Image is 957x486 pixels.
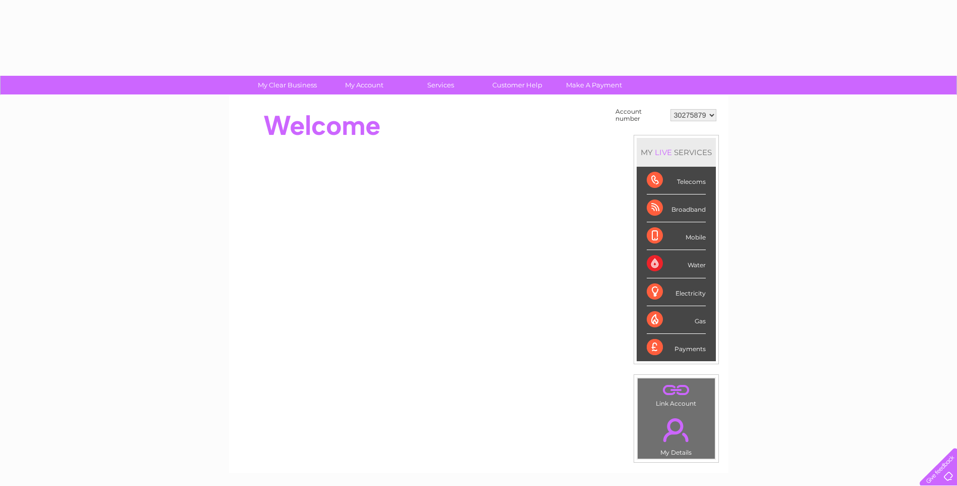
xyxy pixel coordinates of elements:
a: Customer Help [476,76,559,94]
div: Broadband [647,195,706,222]
div: Mobile [647,222,706,250]
a: . [640,381,712,399]
a: . [640,412,712,448]
div: Telecoms [647,167,706,195]
div: Electricity [647,278,706,306]
td: Account number [613,106,668,125]
div: Payments [647,334,706,361]
div: LIVE [653,148,674,157]
a: Make A Payment [552,76,636,94]
div: Gas [647,306,706,334]
td: Link Account [637,378,715,410]
a: My Clear Business [246,76,329,94]
td: My Details [637,410,715,459]
div: MY SERVICES [637,138,716,167]
a: My Account [322,76,406,94]
a: Services [399,76,482,94]
div: Water [647,250,706,278]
